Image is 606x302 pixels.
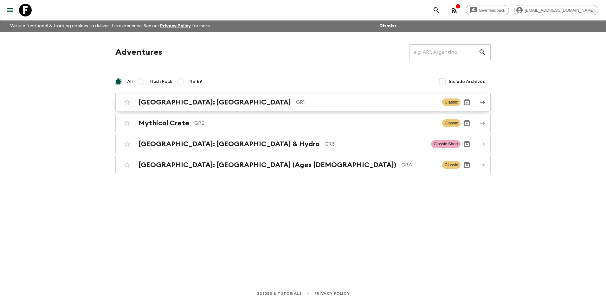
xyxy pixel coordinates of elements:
[8,20,213,32] p: We use functional & tracking cookies to deliver this experience. See our for more.
[115,114,491,132] a: Mythical CreteGR2ClassicArchive
[409,43,479,61] input: e.g. AR1, Argentina
[431,140,461,148] span: Classic Short
[139,161,396,169] h2: [GEOGRAPHIC_DATA]: [GEOGRAPHIC_DATA] (Ages [DEMOGRAPHIC_DATA])
[442,161,461,169] span: Classic
[115,135,491,153] a: [GEOGRAPHIC_DATA]: [GEOGRAPHIC_DATA] & HydraGR3Classic ShortArchive
[139,119,189,127] h2: Mythical Crete
[401,161,437,169] p: GRA
[378,22,398,30] button: Dismiss
[314,290,350,297] a: Privacy Policy
[4,4,16,16] button: menu
[139,98,291,106] h2: [GEOGRAPHIC_DATA]: [GEOGRAPHIC_DATA]
[115,156,491,174] a: [GEOGRAPHIC_DATA]: [GEOGRAPHIC_DATA] (Ages [DEMOGRAPHIC_DATA])GRAClassicArchive
[466,5,509,15] a: Give feedback
[325,140,426,148] p: GR3
[296,98,437,106] p: GR1
[461,96,473,109] button: Archive
[430,4,443,16] button: search adventures
[461,117,473,129] button: Archive
[160,24,191,28] a: Privacy Policy
[256,290,302,297] a: Guides & Tutorials
[442,98,461,106] span: Classic
[139,140,319,148] h2: [GEOGRAPHIC_DATA]: [GEOGRAPHIC_DATA] & Hydra
[442,119,461,127] span: Classic
[521,8,598,13] span: [EMAIL_ADDRESS][DOMAIN_NAME]
[127,79,133,85] span: All
[461,159,473,171] button: Archive
[115,93,491,111] a: [GEOGRAPHIC_DATA]: [GEOGRAPHIC_DATA]GR1ClassicArchive
[194,119,437,127] p: GR2
[150,79,172,85] span: Flash Pack
[514,5,598,15] div: [EMAIL_ADDRESS][DOMAIN_NAME]
[475,8,509,13] span: Give feedback
[189,79,202,85] span: 45-59
[449,79,486,85] span: Include Archived
[461,138,473,150] button: Archive
[115,46,162,59] h1: Adventures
